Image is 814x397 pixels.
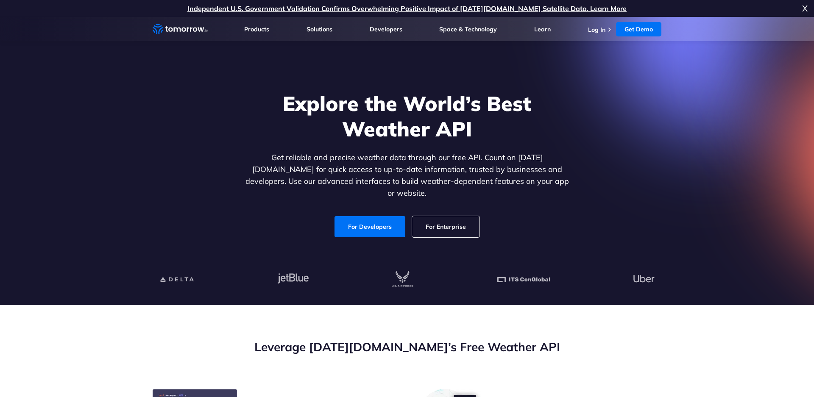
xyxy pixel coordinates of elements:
h2: Leverage [DATE][DOMAIN_NAME]’s Free Weather API [153,339,661,355]
a: Get Demo [616,22,661,36]
a: Solutions [307,25,332,33]
a: Home link [153,23,208,36]
a: Developers [370,25,402,33]
a: Independent U.S. Government Validation Confirms Overwhelming Positive Impact of [DATE][DOMAIN_NAM... [187,4,627,13]
h1: Explore the World’s Best Weather API [243,91,571,142]
a: Space & Technology [439,25,497,33]
a: For Developers [335,216,405,237]
a: For Enterprise [412,216,479,237]
a: Learn [534,25,551,33]
p: Get reliable and precise weather data through our free API. Count on [DATE][DOMAIN_NAME] for quic... [243,152,571,199]
a: Products [244,25,269,33]
a: Log In [588,26,605,33]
